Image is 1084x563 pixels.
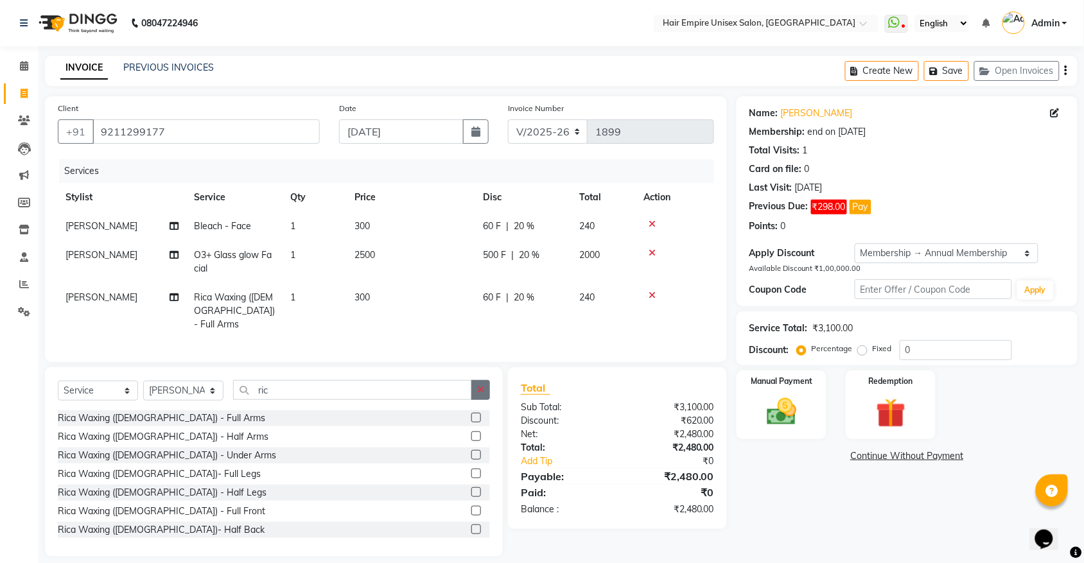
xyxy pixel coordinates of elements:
[758,395,806,429] img: _cash.svg
[749,220,778,233] div: Points:
[514,291,534,304] span: 20 %
[283,183,347,212] th: Qty
[483,220,501,233] span: 60 F
[749,200,809,214] div: Previous Due:
[873,343,892,354] label: Fixed
[617,401,724,414] div: ₹3,100.00
[511,455,635,468] a: Add Tip
[869,376,913,387] label: Redemption
[521,381,550,395] span: Total
[805,162,810,176] div: 0
[845,61,919,81] button: Create New
[354,291,370,303] span: 300
[58,486,267,499] div: Rica Waxing ([DEMOGRAPHIC_DATA]) - Half Legs
[194,291,275,330] span: Rica Waxing ([DEMOGRAPHIC_DATA]) - Full Arms
[751,376,812,387] label: Manual Payment
[33,5,121,41] img: logo
[58,505,265,518] div: Rica Waxing ([DEMOGRAPHIC_DATA]) - Full Front
[141,5,198,41] b: 08047224946
[483,291,501,304] span: 60 F
[808,125,866,139] div: end on [DATE]
[812,343,853,354] label: Percentage
[123,62,214,73] a: PREVIOUS INVOICES
[58,467,261,481] div: Rica Waxing ([DEMOGRAPHIC_DATA])- Full Legs
[290,249,295,261] span: 1
[511,248,514,262] span: |
[572,183,636,212] th: Total
[354,249,375,261] span: 2500
[1031,17,1060,30] span: Admin
[511,503,618,516] div: Balance :
[186,183,283,212] th: Service
[749,181,792,195] div: Last Visit:
[617,441,724,455] div: ₹2,480.00
[813,322,853,335] div: ₹3,100.00
[354,220,370,232] span: 300
[194,249,272,274] span: O3+ Glass glow Facial
[58,103,78,114] label: Client
[483,248,506,262] span: 500 F
[290,220,295,232] span: 1
[519,248,539,262] span: 20 %
[795,181,823,195] div: [DATE]
[749,263,1065,274] div: Available Discount ₹1,00,000.00
[1002,12,1025,34] img: Admin
[58,523,265,537] div: Rica Waxing ([DEMOGRAPHIC_DATA])- Half Back
[617,414,724,428] div: ₹620.00
[92,119,320,144] input: Search by Name/Mobile/Email/Code
[511,428,618,441] div: Net:
[66,291,137,303] span: [PERSON_NAME]
[739,449,1075,463] a: Continue Without Payment
[579,220,595,232] span: 240
[508,103,564,114] label: Invoice Number
[58,449,276,462] div: Rica Waxing ([DEMOGRAPHIC_DATA]) - Under Arms
[749,247,855,260] div: Apply Discount
[58,411,265,425] div: Rica Waxing ([DEMOGRAPHIC_DATA]) - Full Arms
[617,428,724,441] div: ₹2,480.00
[749,125,805,139] div: Membership:
[511,469,618,484] div: Payable:
[60,56,108,80] a: INVOICE
[617,503,724,516] div: ₹2,480.00
[850,200,871,214] button: Pay
[617,485,724,500] div: ₹0
[59,159,724,183] div: Services
[339,103,356,114] label: Date
[194,220,251,232] span: Bleach - Face
[749,162,802,176] div: Card on file:
[635,455,724,468] div: ₹0
[867,395,915,431] img: _gift.svg
[506,291,509,304] span: |
[506,220,509,233] span: |
[511,485,618,500] div: Paid:
[290,291,295,303] span: 1
[511,414,618,428] div: Discount:
[233,380,472,400] input: Search or Scan
[579,291,595,303] span: 240
[1030,512,1071,550] iframe: chat widget
[749,283,855,297] div: Coupon Code
[511,401,618,414] div: Sub Total:
[511,441,618,455] div: Total:
[475,183,572,212] th: Disc
[58,430,268,444] div: Rica Waxing ([DEMOGRAPHIC_DATA]) - Half Arms
[514,220,534,233] span: 20 %
[749,343,789,357] div: Discount:
[855,279,1012,299] input: Enter Offer / Coupon Code
[924,61,969,81] button: Save
[811,200,847,214] span: ₹298.00
[58,119,94,144] button: +91
[66,249,137,261] span: [PERSON_NAME]
[749,144,800,157] div: Total Visits:
[974,61,1060,81] button: Open Invoices
[347,183,475,212] th: Price
[58,183,186,212] th: Stylist
[579,249,600,261] span: 2000
[749,107,778,120] div: Name:
[781,107,853,120] a: [PERSON_NAME]
[66,220,137,232] span: [PERSON_NAME]
[636,183,714,212] th: Action
[749,322,808,335] div: Service Total:
[803,144,808,157] div: 1
[617,469,724,484] div: ₹2,480.00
